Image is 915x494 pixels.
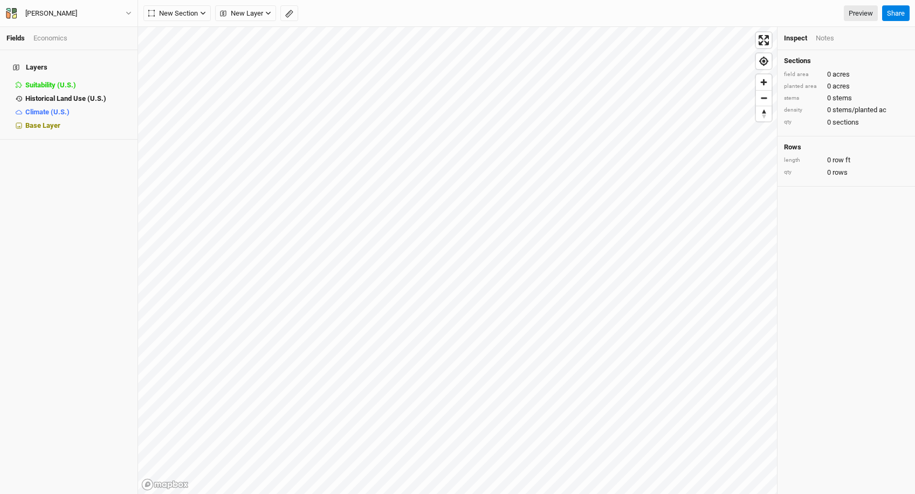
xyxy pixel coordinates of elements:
div: planted area [784,83,822,91]
div: [PERSON_NAME] [25,8,77,19]
div: 0 [784,70,909,79]
div: Inspect [784,33,807,43]
span: Zoom out [756,91,772,106]
a: Preview [844,5,878,22]
span: Climate (U.S.) [25,108,70,116]
div: qty [784,168,822,176]
button: Enter fullscreen [756,32,772,48]
span: row ft [833,155,850,165]
div: Economics [33,33,67,43]
div: 0 [784,81,909,91]
div: Clea Weiss [25,8,77,19]
div: 0 [784,168,909,177]
button: [PERSON_NAME] [5,8,132,19]
span: acres [833,70,850,79]
span: sections [833,118,859,127]
span: Suitability (U.S.) [25,81,76,89]
span: Historical Land Use (U.S.) [25,94,106,102]
div: length [784,156,822,164]
button: Zoom in [756,74,772,90]
div: Notes [816,33,834,43]
div: qty [784,118,822,126]
span: Base Layer [25,121,60,129]
div: 0 [784,118,909,127]
div: 0 [784,155,909,165]
span: stems/planted ac [833,105,886,115]
button: Reset bearing to north [756,106,772,121]
div: field area [784,71,822,79]
a: Mapbox logo [141,478,189,491]
div: Base Layer [25,121,131,130]
button: Share [882,5,910,22]
div: 0 [784,93,909,103]
span: stems [833,93,852,103]
div: density [784,106,822,114]
span: New Layer [220,8,263,19]
div: Suitability (U.S.) [25,81,131,90]
h4: Rows [784,143,909,152]
h4: Layers [6,57,131,78]
div: Historical Land Use (U.S.) [25,94,131,103]
a: Fields [6,34,25,42]
button: Shortcut: M [280,5,298,22]
div: Climate (U.S.) [25,108,131,116]
div: 0 [784,105,909,115]
span: New Section [148,8,198,19]
button: New Section [143,5,211,22]
span: rows [833,168,848,177]
button: Zoom out [756,90,772,106]
span: acres [833,81,850,91]
button: New Layer [215,5,276,22]
canvas: Map [138,27,777,494]
div: stems [784,94,822,102]
button: Find my location [756,53,772,69]
h4: Sections [784,57,909,65]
